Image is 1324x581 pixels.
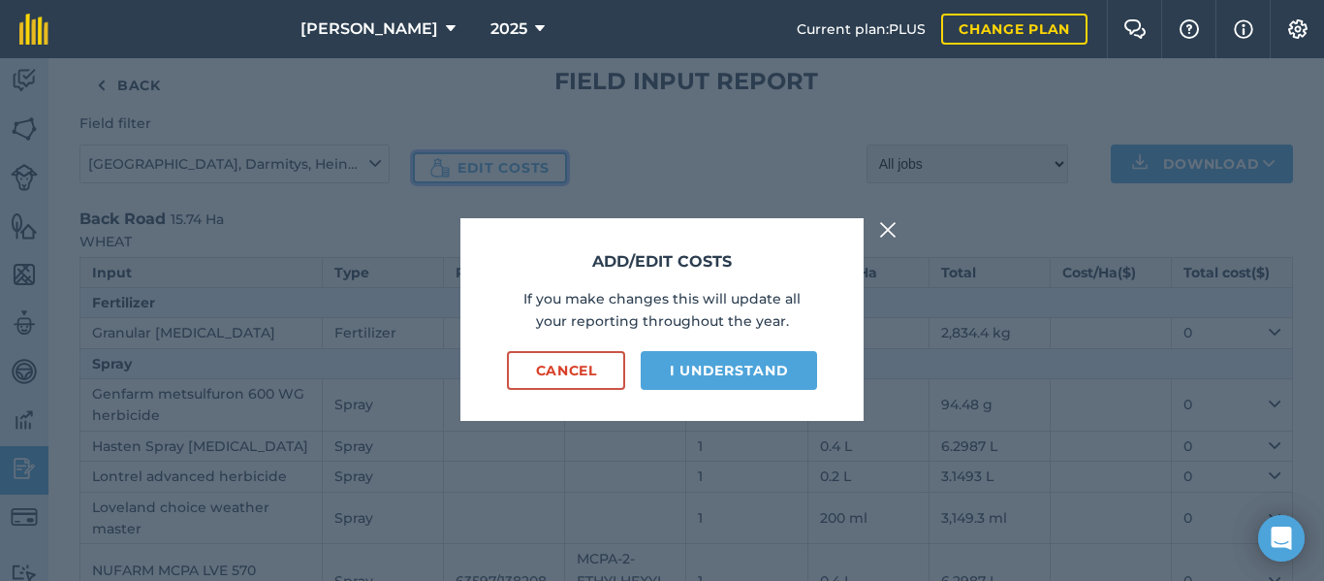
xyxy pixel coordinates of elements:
[300,17,438,41] span: [PERSON_NAME]
[1234,17,1253,41] img: svg+xml;base64,PHN2ZyB4bWxucz0iaHR0cDovL3d3dy53My5vcmcvMjAwMC9zdmciIHdpZHRoPSIxNyIgaGVpZ2h0PSIxNy...
[507,351,625,390] button: Cancel
[797,18,926,40] span: Current plan : PLUS
[1258,515,1305,562] div: Open Intercom Messenger
[507,249,817,274] h3: Add/edit costs
[1123,19,1147,39] img: Two speech bubbles overlapping with the left bubble in the forefront
[19,14,48,45] img: fieldmargin Logo
[490,17,527,41] span: 2025
[1286,19,1309,39] img: A cog icon
[507,288,817,332] p: If you make changes this will update all your reporting throughout the year.
[879,218,897,242] img: svg+xml;base64,PHN2ZyB4bWxucz0iaHR0cDovL3d3dy53My5vcmcvMjAwMC9zdmciIHdpZHRoPSIyMiIgaGVpZ2h0PSIzMC...
[1178,19,1201,39] img: A question mark icon
[641,351,817,390] button: I understand
[941,14,1088,45] a: Change plan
